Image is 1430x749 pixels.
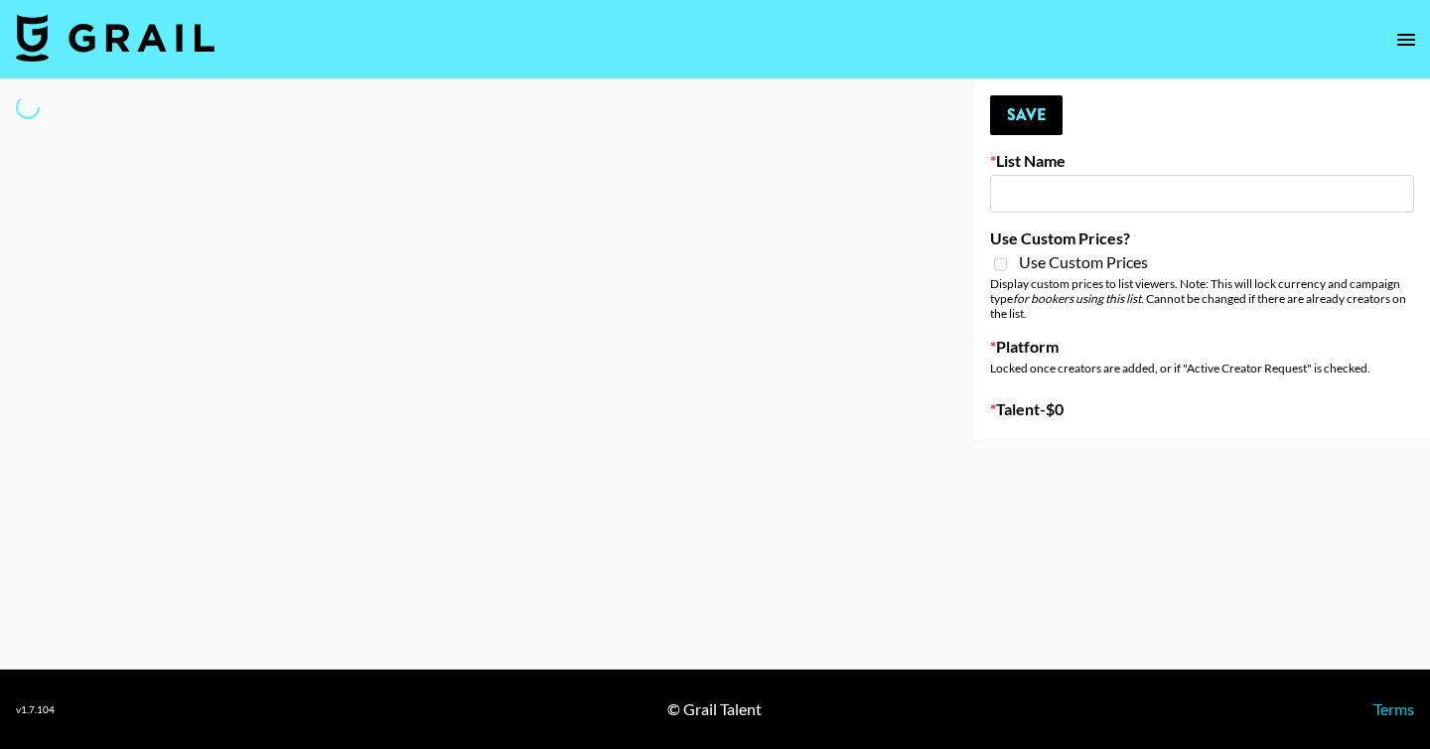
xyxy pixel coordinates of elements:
a: Terms [1373,699,1414,718]
div: Locked once creators are added, or if "Active Creator Request" is checked. [990,361,1414,375]
div: v 1.7.104 [16,703,55,716]
label: List Name [990,151,1414,171]
label: Talent - $ 0 [990,399,1414,419]
div: © Grail Talent [667,699,762,719]
label: Platform [990,337,1414,357]
label: Use Custom Prices? [990,228,1414,248]
div: Display custom prices to list viewers. Note: This will lock currency and campaign type . Cannot b... [990,276,1414,321]
img: Grail Talent [16,14,214,62]
em: for bookers using this list [1013,291,1141,306]
button: open drawer [1386,20,1426,60]
span: Use Custom Prices [1019,252,1148,272]
button: Save [990,95,1063,135]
